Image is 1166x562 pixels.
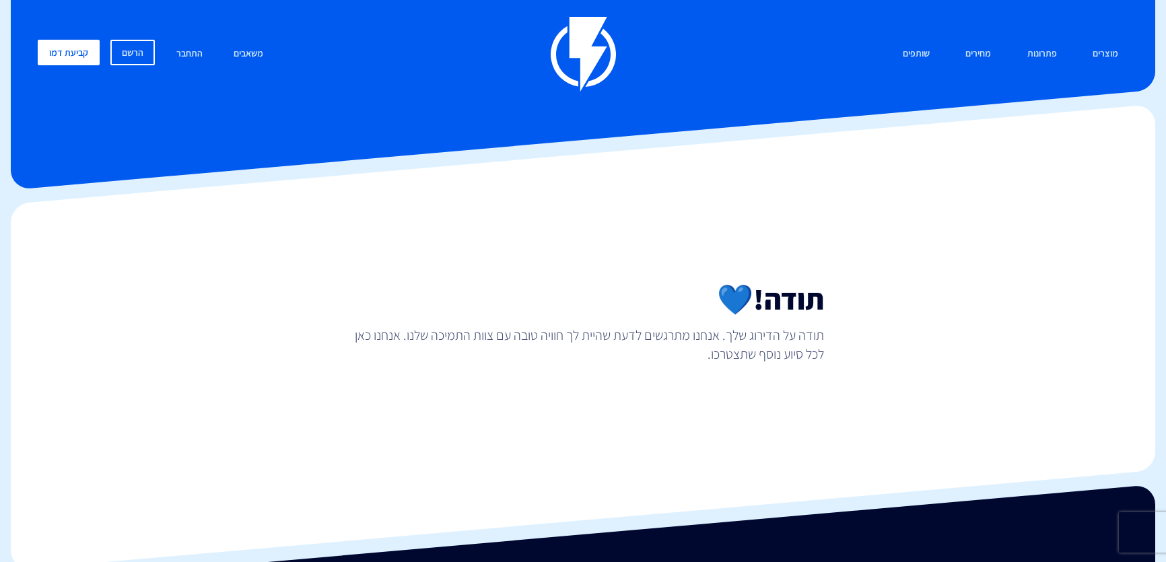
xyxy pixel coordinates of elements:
a: הרשם [110,40,155,65]
a: התחבר [166,40,213,69]
p: תודה על הדירוג שלך. אנחנו מתרגשים לדעת שהיית לך חוויה טובה עם צוות התמיכה שלנו. אנחנו כאן לכל סיו... [343,326,824,363]
a: מוצרים [1083,40,1128,69]
a: מחירים [955,40,1001,69]
a: קביעת דמו [38,40,100,65]
a: פתרונות [1017,40,1067,69]
a: שותפים [893,40,940,69]
a: משאבים [224,40,273,69]
h2: תודה!💙 [343,283,824,316]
